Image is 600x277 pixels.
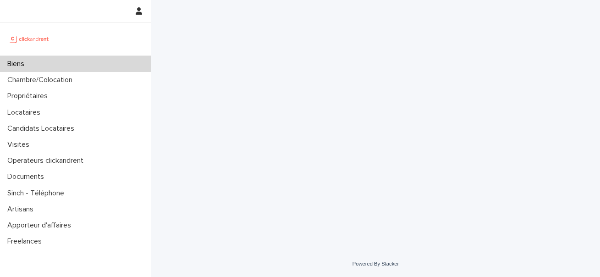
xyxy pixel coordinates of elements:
p: Biens [4,60,32,68]
p: Sinch - Téléphone [4,189,72,198]
p: Operateurs clickandrent [4,156,91,165]
p: Visites [4,140,37,149]
p: Chambre/Colocation [4,76,80,84]
p: Locataires [4,108,48,117]
p: Propriétaires [4,92,55,100]
p: Apporteur d'affaires [4,221,78,230]
p: Candidats Locataires [4,124,82,133]
img: UCB0brd3T0yccxBKYDjQ [7,30,52,48]
p: Artisans [4,205,41,214]
p: Documents [4,172,51,181]
a: Powered By Stacker [352,261,399,266]
p: Freelances [4,237,49,246]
